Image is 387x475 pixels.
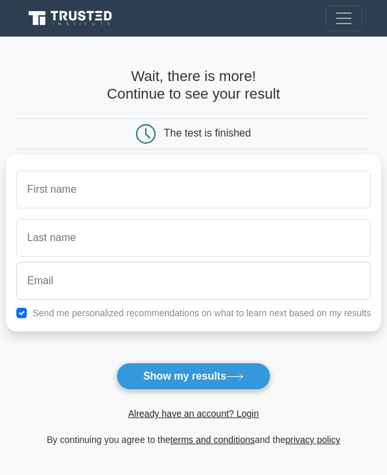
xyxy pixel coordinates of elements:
[128,408,259,419] a: Already have an account? Login
[16,219,371,257] input: Last name
[6,68,382,103] h4: Wait, there is more! Continue to see your result
[171,434,255,445] a: terms and conditions
[33,308,371,318] label: Send me personalized recommendations on what to learn next based on my results
[16,171,371,208] input: First name
[164,127,251,139] div: The test is finished
[116,363,271,390] button: Show my results
[286,434,341,445] a: privacy policy
[16,262,371,300] input: Email
[326,5,362,31] button: Toggle navigation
